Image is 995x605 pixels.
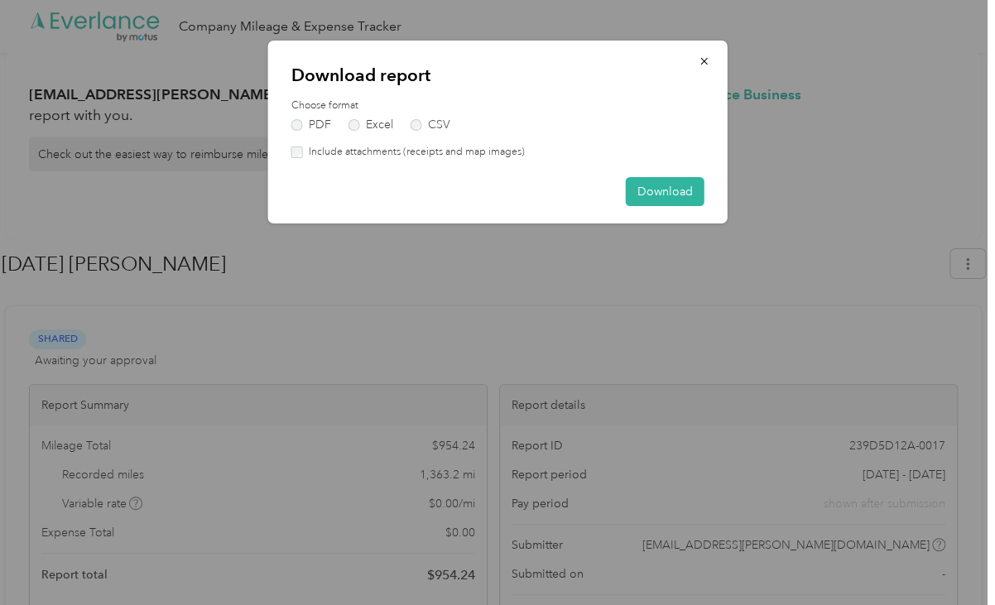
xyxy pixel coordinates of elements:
p: Download report [291,64,704,87]
label: PDF [291,119,331,131]
button: Download [626,177,704,206]
label: Include attachments (receipts and map images) [303,145,525,160]
label: CSV [411,119,450,131]
label: Choose format [291,98,704,113]
label: Excel [348,119,393,131]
